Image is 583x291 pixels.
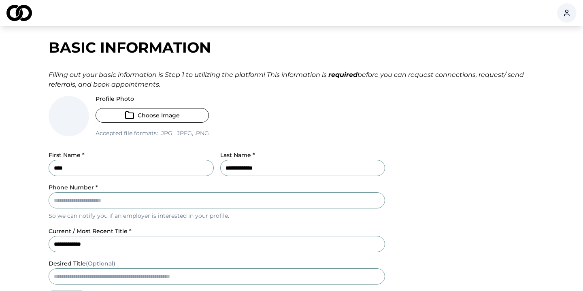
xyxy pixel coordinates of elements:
span: .jpg, .jpeg, .png [158,130,209,137]
label: Profile Photo [96,96,209,102]
label: Phone Number * [49,184,98,191]
div: Basic Information [49,39,534,55]
strong: required [328,71,357,79]
label: First Name * [49,151,85,159]
div: Filling out your basic information is Step 1 to utilizing the platform! This information is befor... [49,70,534,89]
p: So we can notify you if an employer is interested in your profile. [49,212,385,220]
span: (Optional) [86,260,115,267]
label: current / most recent title * [49,227,132,235]
img: logo [6,5,32,21]
label: desired title [49,260,115,267]
p: Accepted file formats: [96,129,209,137]
button: Choose Image [96,108,209,123]
label: Last Name * [220,151,255,159]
